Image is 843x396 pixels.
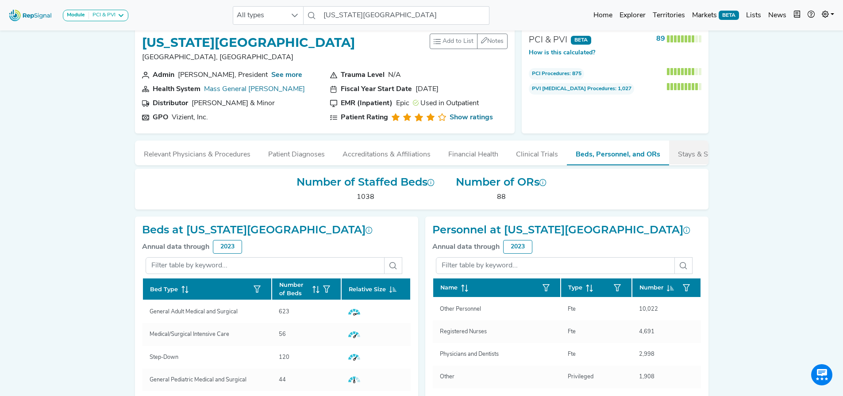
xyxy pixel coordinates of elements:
[562,373,599,381] div: Privileged
[436,257,675,274] input: Filter table by keyword...
[296,176,435,189] h2: Number of Staffed Beds
[142,35,355,50] h1: [US_STATE][GEOGRAPHIC_DATA]
[497,194,506,201] span: 88
[435,373,460,381] div: Other
[142,242,209,252] div: Annual data through
[430,34,508,49] div: toolbar
[443,37,473,46] span: Add to List
[529,68,584,80] span: : 875
[616,7,649,24] a: Explorer
[279,281,309,297] span: Number of Beds
[432,242,500,252] div: Annual data through
[477,34,508,49] button: Notes
[435,327,492,336] div: Registered Nurses
[348,309,360,316] img: Volume_Indicator_5.f358cc56.svg
[413,98,479,109] div: Used in Outpatient
[273,308,295,316] div: 623
[532,85,615,93] span: PVI [MEDICAL_DATA] Procedures
[567,141,669,165] button: Beds, Personnel, and ORs
[432,224,690,236] h2: Personnel at [US_STATE][GEOGRAPHIC_DATA]
[334,141,439,164] button: Accreditations & Affiliations
[765,7,790,24] a: News
[639,283,663,292] span: Number
[450,112,493,123] a: Show ratings
[435,305,486,313] div: Other Personnel
[204,86,305,93] a: Mass General [PERSON_NAME]
[144,353,184,362] div: Step-Down
[144,376,252,384] div: General Pediatric Medical and Surgical
[529,83,634,95] span: : 1,027
[529,34,567,47] div: PCI & PVI
[271,72,302,79] a: See more
[440,283,458,292] span: Name
[348,377,360,383] img: Volume_Indicator_3.110b507a.svg
[507,141,567,164] button: Clinical Trials
[320,6,489,25] input: Search a physician or facility
[178,70,268,80] div: David Brown, President
[273,376,291,384] div: 44
[153,112,168,123] div: GPO
[150,285,178,293] span: Bed Type
[435,350,504,358] div: Physicians and Dentists
[144,308,243,316] div: General Adult Medical and Surgical
[153,98,188,109] div: Distributor
[487,38,504,45] span: Notes
[135,141,259,164] button: Relevant Physicians & Procedures
[503,240,532,254] div: 2023
[172,112,208,123] div: Vizient, Inc.
[259,141,334,164] button: Patient Diagnoses
[532,70,570,78] span: PCI Procedures
[213,240,242,254] div: 2023
[341,70,385,80] div: Trauma Level
[388,70,401,80] div: N/A
[656,35,665,42] strong: 89
[63,10,128,21] button: ModulePCI & PVI
[396,98,409,109] div: Epic
[790,7,804,24] button: Intel Book
[204,84,305,95] div: Mass General Brigham
[153,70,174,80] div: Admin
[669,141,739,164] button: Stays & Services
[719,11,739,19] span: BETA
[634,327,660,336] div: 4,691
[273,353,295,362] div: 120
[456,176,547,189] h2: Number of ORs
[146,257,385,274] input: Filter table by keyword...
[349,285,386,293] span: Relative Size
[233,7,286,24] span: All types
[689,7,743,24] a: MarketsBETA
[144,330,235,339] div: Medical/Surgical Intensive Care
[192,98,275,109] div: Owens & Minor
[178,70,268,80] div: [PERSON_NAME], President
[568,283,582,292] span: Type
[89,12,115,19] div: PCI & PVI
[743,7,765,24] a: Lists
[439,141,507,164] button: Financial Health
[348,331,360,338] img: Volume_Indicator_4.b32c8842.svg
[416,84,439,95] div: [DATE]
[67,12,85,18] strong: Module
[348,354,360,361] img: Volume_Indicator_4.b32c8842.svg
[571,36,591,45] span: BETA
[341,112,388,123] div: Patient Rating
[341,84,412,95] div: Fiscal Year Start Date
[357,194,374,201] span: 1038
[562,305,581,313] div: Fte
[142,52,355,63] p: [GEOGRAPHIC_DATA], [GEOGRAPHIC_DATA]
[562,327,581,336] div: Fte
[153,84,200,95] div: Health System
[590,7,616,24] a: Home
[430,34,477,49] button: Add to List
[562,350,581,358] div: Fte
[341,98,393,109] div: EMR (Inpatient)
[634,350,660,358] div: 2,998
[273,330,291,339] div: 56
[142,224,373,236] h2: Beds at [US_STATE][GEOGRAPHIC_DATA]
[649,7,689,24] a: Territories
[634,305,663,313] div: 10,022
[634,373,660,381] div: 1,908
[529,48,595,57] button: How is this calculated?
